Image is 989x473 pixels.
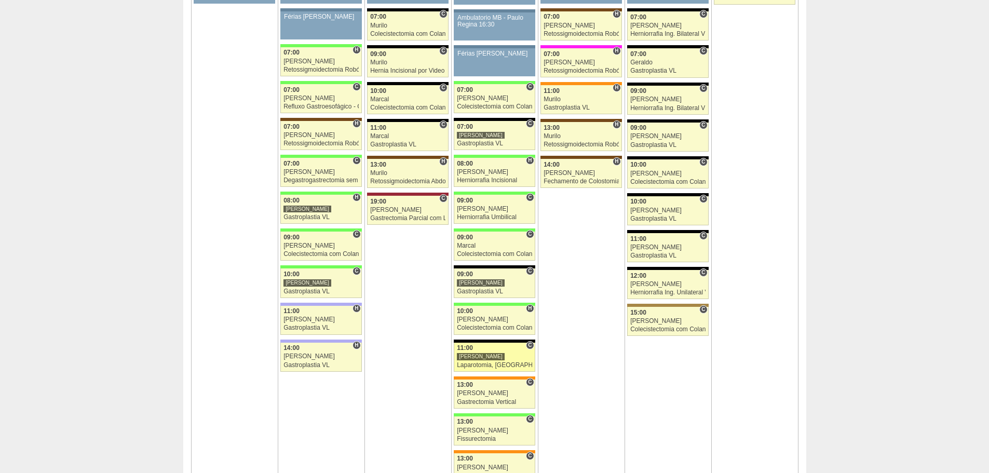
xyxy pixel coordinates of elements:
a: H 07:00 [PERSON_NAME] Retossigmoidectomia Robótica [540,11,621,40]
div: Key: Brasil [280,192,361,195]
span: Consultório [526,452,534,460]
span: Consultório [353,83,360,91]
div: Key: Santa Joana [540,156,621,159]
span: 10:00 [370,87,386,94]
div: Key: Blanc [627,156,708,159]
span: 13:00 [457,455,473,462]
span: Hospital [353,341,360,349]
a: C 09:00 Murilo Hernia Incisional por Video [367,48,448,77]
div: Murilo [544,96,619,103]
a: C 07:00 Murilo Colecistectomia com Colangiografia VL [367,11,448,40]
div: Key: Blanc [367,8,448,11]
span: Consultório [526,119,534,128]
a: C 10:00 Marcal Colecistectomia com Colangiografia VL [367,85,448,114]
div: Key: Blanc [627,8,708,11]
div: [PERSON_NAME] [630,22,706,29]
div: [PERSON_NAME] [544,170,619,177]
div: Retossigmoidectomia Robótica [544,67,619,74]
a: C 07:00 [PERSON_NAME] Refluxo Gastroesofágico - Cirurgia VL [280,84,361,113]
span: Consultório [699,10,707,18]
div: Retossigmoidectomia Robótica [544,31,619,37]
a: C 07:00 [PERSON_NAME] Degastrogastrectomia sem vago [280,158,361,187]
span: 13:00 [457,381,473,388]
div: Gastroplastia VL [283,288,359,295]
span: 07:00 [630,13,646,21]
a: C 09:00 Marcal Colecistectomia com Colangiografia VL [454,232,535,261]
span: 10:00 [630,161,646,168]
div: Herniorrafia Umbilical [457,214,532,221]
span: Consultório [439,10,447,18]
span: 13:00 [370,161,386,168]
div: Key: Blanc [367,45,448,48]
div: [PERSON_NAME] [630,318,706,325]
span: Hospital [353,304,360,313]
span: Hospital [439,157,447,166]
div: Key: Oswaldo Cruz Paulista [627,304,708,307]
div: Key: Brasil [454,81,535,84]
a: C 09:00 [PERSON_NAME] Gastroplastia VL [627,123,708,152]
div: Key: Brasil [280,228,361,232]
div: Marcal [370,96,445,103]
span: 08:00 [457,160,473,167]
div: Colecistectomia com Colangiografia VL [457,325,532,331]
span: Hospital [353,119,360,128]
span: Consultório [526,230,534,238]
span: 09:00 [457,271,473,278]
span: 07:00 [457,86,473,93]
a: C 11:00 [PERSON_NAME] Gastroplastia VL [627,233,708,262]
div: [PERSON_NAME] [630,170,706,177]
span: Consultório [439,120,447,129]
div: Gastroplastia VL [457,140,532,147]
div: [PERSON_NAME] [544,59,619,66]
a: H 08:00 [PERSON_NAME] Herniorrafia Incisional [454,158,535,187]
a: H 07:00 [PERSON_NAME] Retossigmoidectomia Robótica [280,47,361,76]
div: Key: São Luiz - SCS [454,376,535,380]
span: 09:00 [457,197,473,204]
span: Consultório [439,84,447,92]
span: Consultório [699,195,707,203]
div: Key: Brasil [454,228,535,232]
div: Key: Aviso [280,8,361,11]
div: Colecistectomia com Colangiografia VL [630,179,706,185]
span: Consultório [353,156,360,165]
a: H 13:00 Murilo Retossigmoidectomia Robótica [540,122,621,151]
div: [PERSON_NAME] [457,390,532,397]
span: 07:00 [457,123,473,130]
div: Key: São Luiz - SCS [454,450,535,453]
span: 09:00 [457,234,473,241]
span: Consultório [699,305,707,314]
div: [PERSON_NAME] [630,281,706,288]
div: Marcal [370,133,445,140]
div: Herniorrafia Ing. Unilateral VL [630,289,706,296]
div: Gastroplastia VL [630,142,706,148]
a: Ambulatorio MB - Paulo Regina 16:30 [454,12,535,40]
span: 13:00 [544,124,560,131]
span: 07:00 [544,50,560,58]
a: H 14:00 [PERSON_NAME] Fechamento de Colostomia ou Enterostomia [540,159,621,188]
a: C 07:00 [PERSON_NAME] Gastroplastia VL [454,121,535,150]
div: Key: Blanc [454,265,535,268]
div: Key: Brasil [454,192,535,195]
a: C 09:00 [PERSON_NAME] Herniorrafia Ing. Bilateral VL [627,86,708,115]
div: Marcal [457,242,532,249]
div: [PERSON_NAME] [283,242,359,249]
span: Consultório [526,267,534,275]
div: Herniorrafia Ing. Bilateral VL [630,105,706,112]
span: Consultório [353,230,360,238]
span: Consultório [439,194,447,202]
span: Consultório [699,232,707,240]
span: 07:00 [283,49,300,56]
span: 12:00 [630,272,646,279]
div: [PERSON_NAME] [457,206,532,212]
span: Consultório [699,268,707,277]
div: Hernia Incisional por Video [370,67,445,74]
div: Murilo [370,59,445,66]
div: Férias [PERSON_NAME] [284,13,358,20]
div: Key: Pro Matre [540,45,621,48]
div: Herniorrafia Incisional [457,177,532,184]
span: 10:00 [457,307,473,315]
div: [PERSON_NAME] [457,464,532,471]
span: Hospital [613,10,620,18]
span: 14:00 [283,344,300,352]
span: 14:00 [544,161,560,168]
